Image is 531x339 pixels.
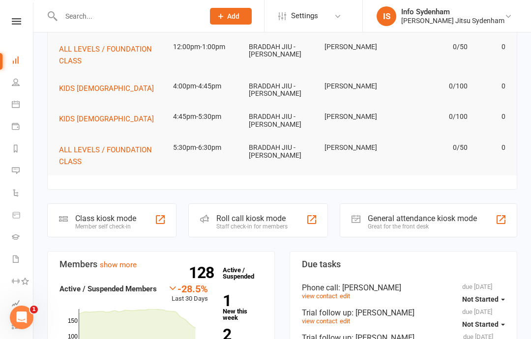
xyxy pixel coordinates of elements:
[244,136,320,167] td: BRADDAH JIU - [PERSON_NAME]
[302,259,505,269] h3: Due tasks
[59,284,157,293] strong: Active / Suspended Members
[59,114,154,123] span: KIDS [DEMOGRAPHIC_DATA]
[302,308,505,317] div: Trial follow up
[320,136,396,159] td: [PERSON_NAME]
[216,214,288,223] div: Roll call kiosk mode
[169,136,244,159] td: 5:30pm-6:30pm
[189,265,218,280] strong: 128
[216,223,288,230] div: Staff check-in for members
[244,35,320,66] td: BRADDAH JIU - [PERSON_NAME]
[12,139,34,161] a: Reports
[472,136,510,159] td: 0
[169,75,244,98] td: 4:00pm-4:45pm
[368,223,477,230] div: Great for the front desk
[12,205,34,227] a: Product Sales
[244,105,320,136] td: BRADDAH JIU - [PERSON_NAME]
[169,35,244,58] td: 12:00pm-1:00pm
[302,292,337,300] a: view contact
[223,293,259,308] strong: 1
[168,283,208,304] div: Last 30 Days
[59,43,164,67] button: ALL LEVELS / FOUNDATION CLASS
[210,8,252,25] button: Add
[396,136,472,159] td: 0/50
[340,292,350,300] a: edit
[401,16,504,25] div: [PERSON_NAME] Jitsu Sydenham
[320,35,396,58] td: [PERSON_NAME]
[12,50,34,72] a: Dashboard
[338,283,401,292] span: : [PERSON_NAME]
[377,6,396,26] div: IS
[472,75,510,98] td: 0
[401,7,504,16] div: Info Sydenham
[59,144,164,168] button: ALL LEVELS / FOUNDATION CLASS
[320,75,396,98] td: [PERSON_NAME]
[472,105,510,128] td: 0
[472,35,510,58] td: 0
[75,223,136,230] div: Member self check-in
[168,283,208,294] div: -28.5%
[244,75,320,106] td: BRADDAH JIU - [PERSON_NAME]
[12,293,34,315] a: Assessments
[396,75,472,98] td: 0/100
[58,9,197,23] input: Search...
[59,259,263,269] h3: Members
[59,145,152,166] span: ALL LEVELS / FOUNDATION CLASS
[59,45,152,65] span: ALL LEVELS / FOUNDATION CLASS
[100,260,137,269] a: show more
[218,259,261,287] a: 128Active / Suspended
[59,84,154,93] span: KIDS [DEMOGRAPHIC_DATA]
[462,295,499,303] span: Not Started
[368,214,477,223] div: General attendance kiosk mode
[320,105,396,128] td: [PERSON_NAME]
[462,315,505,333] button: Not Started
[30,306,38,313] span: 1
[396,105,472,128] td: 0/100
[75,214,136,223] div: Class kiosk mode
[223,293,263,321] a: 1New this week
[12,116,34,139] a: Payments
[462,290,505,308] button: Not Started
[169,105,244,128] td: 4:45pm-5:30pm
[12,94,34,116] a: Calendar
[291,5,318,27] span: Settings
[12,72,34,94] a: People
[352,308,414,317] span: : [PERSON_NAME]
[462,320,499,328] span: Not Started
[227,12,239,20] span: Add
[396,35,472,58] td: 0/50
[59,83,161,94] button: KIDS [DEMOGRAPHIC_DATA]
[302,283,505,292] div: Phone call
[340,317,350,325] a: edit
[10,306,33,329] iframe: Intercom live chat
[302,317,337,325] a: view contact
[59,113,161,125] button: KIDS [DEMOGRAPHIC_DATA]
